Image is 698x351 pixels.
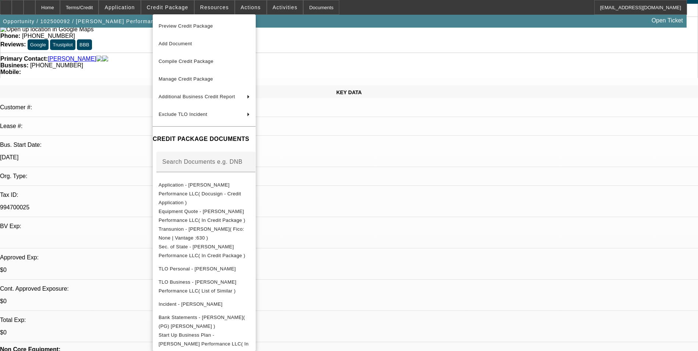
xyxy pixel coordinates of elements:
[159,23,213,29] span: Preview Credit Package
[159,301,223,307] span: Incident - [PERSON_NAME]
[159,41,192,46] span: Add Document
[159,111,207,117] span: Exclude TLO Incident
[153,242,256,260] button: Sec. of State - Powell Performance LLC( In Credit Package )
[159,209,245,223] span: Equipment Quote - [PERSON_NAME] Performance LLC( In Credit Package )
[153,181,256,207] button: Application - Powell Performance LLC( Docusign - Credit Application )
[159,266,236,272] span: TLO Personal - [PERSON_NAME]
[153,207,256,225] button: Equipment Quote - Powell Performance LLC( In Credit Package )
[159,76,213,82] span: Manage Credit Package
[159,58,213,64] span: Compile Credit Package
[153,278,256,295] button: TLO Business - Powell Performance LLC( List of Similar )
[159,315,245,329] span: Bank Statements - [PERSON_NAME]( (PG) [PERSON_NAME] )
[159,279,237,294] span: TLO Business - [PERSON_NAME] Performance LLC( List of Similar )
[153,313,256,331] button: Bank Statements - Powell, Blake( (PG) Blake Powell )
[153,135,256,143] h4: CREDIT PACKAGE DOCUMENTS
[159,182,241,205] span: Application - [PERSON_NAME] Performance LLC( Docusign - Credit Application )
[159,244,245,258] span: Sec. of State - [PERSON_NAME] Performance LLC( In Credit Package )
[153,295,256,313] button: Incident - Powell, Blake
[153,260,256,278] button: TLO Personal - Powell, Blake
[159,94,235,99] span: Additional Business Credit Report
[159,226,244,241] span: Transunion - [PERSON_NAME]( Fico: None | Vantage :630 )
[153,225,256,242] button: Transunion - Powell, Blake( Fico: None | Vantage :630 )
[162,159,242,165] mat-label: Search Documents e.g. DNB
